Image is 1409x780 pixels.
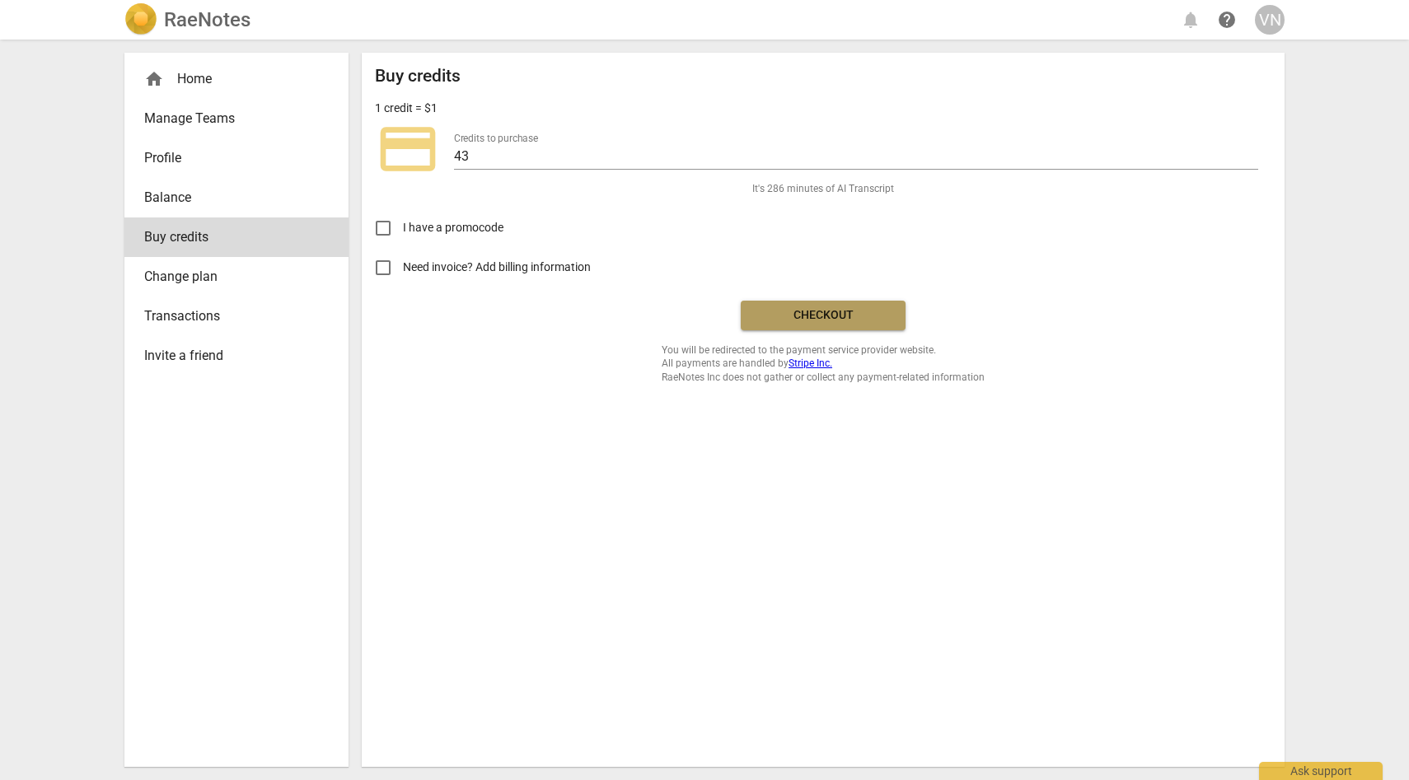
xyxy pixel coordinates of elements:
a: Manage Teams [124,99,349,138]
span: Checkout [754,307,892,324]
span: You will be redirected to the payment service provider website. All payments are handled by RaeNo... [662,343,985,385]
span: Balance [144,188,316,208]
a: Stripe Inc. [789,357,832,369]
span: It's 286 minutes of AI Transcript [752,182,894,196]
span: I have a promocode [403,219,503,236]
a: Change plan [124,257,349,297]
a: Transactions [124,297,349,336]
span: credit_card [375,116,441,182]
a: Buy credits [124,217,349,257]
span: Buy credits [144,227,316,247]
img: Logo [124,3,157,36]
a: Balance [124,178,349,217]
span: Change plan [144,267,316,287]
button: VN [1255,5,1285,35]
p: 1 credit = $1 [375,100,438,117]
span: Profile [144,148,316,168]
div: Ask support [1259,762,1383,780]
a: Invite a friend [124,336,349,376]
span: Manage Teams [144,109,316,128]
div: Home [144,69,316,89]
a: Profile [124,138,349,178]
button: Checkout [741,301,906,330]
h2: RaeNotes [164,8,250,31]
span: Invite a friend [144,346,316,366]
a: Help [1212,5,1242,35]
span: home [144,69,164,89]
a: LogoRaeNotes [124,3,250,36]
h2: Buy credits [375,66,461,86]
span: Need invoice? Add billing information [403,259,593,276]
span: Transactions [144,306,316,326]
div: Home [124,59,349,99]
label: Credits to purchase [454,133,538,143]
span: help [1217,10,1237,30]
